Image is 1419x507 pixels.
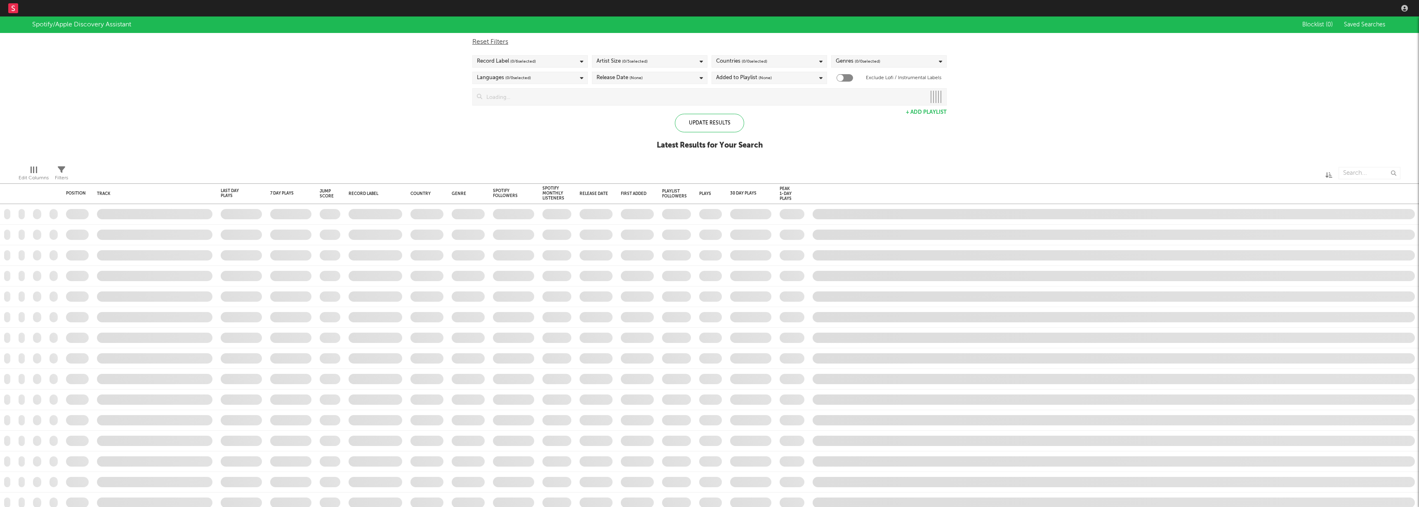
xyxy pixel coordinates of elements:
[1339,167,1400,179] input: Search...
[19,173,49,183] div: Edit Columns
[477,73,531,83] div: Languages
[742,56,767,66] span: ( 0 / 0 selected)
[759,73,772,83] span: (None)
[493,188,522,198] div: Spotify Followers
[221,188,250,198] div: Last Day Plays
[580,191,608,196] div: Release Date
[730,191,759,196] div: 30 Day Plays
[349,191,398,196] div: Record Label
[1344,22,1387,28] span: Saved Searches
[270,191,299,196] div: 7 Day Plays
[621,191,650,196] div: First Added
[836,56,880,66] div: Genres
[472,37,947,47] div: Reset Filters
[505,73,531,83] span: ( 0 / 0 selected)
[855,56,880,66] span: ( 0 / 0 selected)
[596,56,648,66] div: Artist Size
[780,186,792,201] div: Peak 1-Day Plays
[622,56,648,66] span: ( 0 / 5 selected)
[906,110,947,115] button: + Add Playlist
[716,73,772,83] div: Added to Playlist
[662,189,687,199] div: Playlist Followers
[97,191,208,196] div: Track
[629,73,643,83] span: (None)
[1302,22,1333,28] span: Blocklist
[510,56,536,66] span: ( 0 / 6 selected)
[55,173,68,183] div: Filters
[1326,22,1333,28] span: ( 0 )
[32,20,131,30] div: Spotify/Apple Discovery Assistant
[482,89,926,105] input: Loading...
[596,73,643,83] div: Release Date
[675,114,744,132] div: Update Results
[452,191,481,196] div: Genre
[320,189,334,199] div: Jump Score
[477,56,536,66] div: Record Label
[19,163,49,187] div: Edit Columns
[66,191,86,196] div: Position
[1341,21,1387,28] button: Saved Searches
[55,163,68,187] div: Filters
[716,56,767,66] div: Countries
[542,186,564,201] div: Spotify Monthly Listeners
[410,191,439,196] div: Country
[866,73,941,83] label: Exclude Lofi / Instrumental Labels
[657,141,763,150] div: Latest Results for Your Search
[699,191,711,196] div: Plays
